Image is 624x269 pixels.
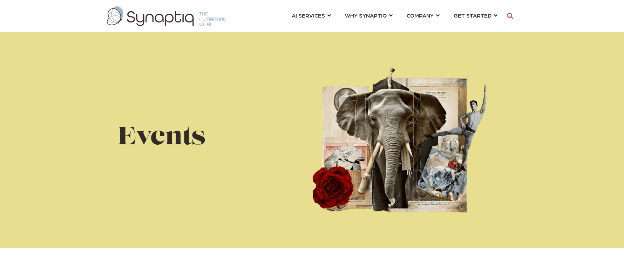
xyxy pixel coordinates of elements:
[345,9,393,22] a: WHY SYNAPTIQ
[407,12,434,19] span: COMPANY
[454,12,491,19] span: GET STARTED
[454,9,497,22] a: GET STARTED
[107,6,226,26] img: synaptiq logo-1
[292,9,331,22] a: AI SERVICES
[345,12,387,19] span: WHY SYNAPTIQ
[292,12,325,19] span: AI SERVICES
[117,124,312,152] h1: Events
[407,9,440,22] a: COMPANY
[285,4,504,29] nav: menu
[312,67,487,213] img: Hiring_Performace-removebg-500x415%20-tinified.png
